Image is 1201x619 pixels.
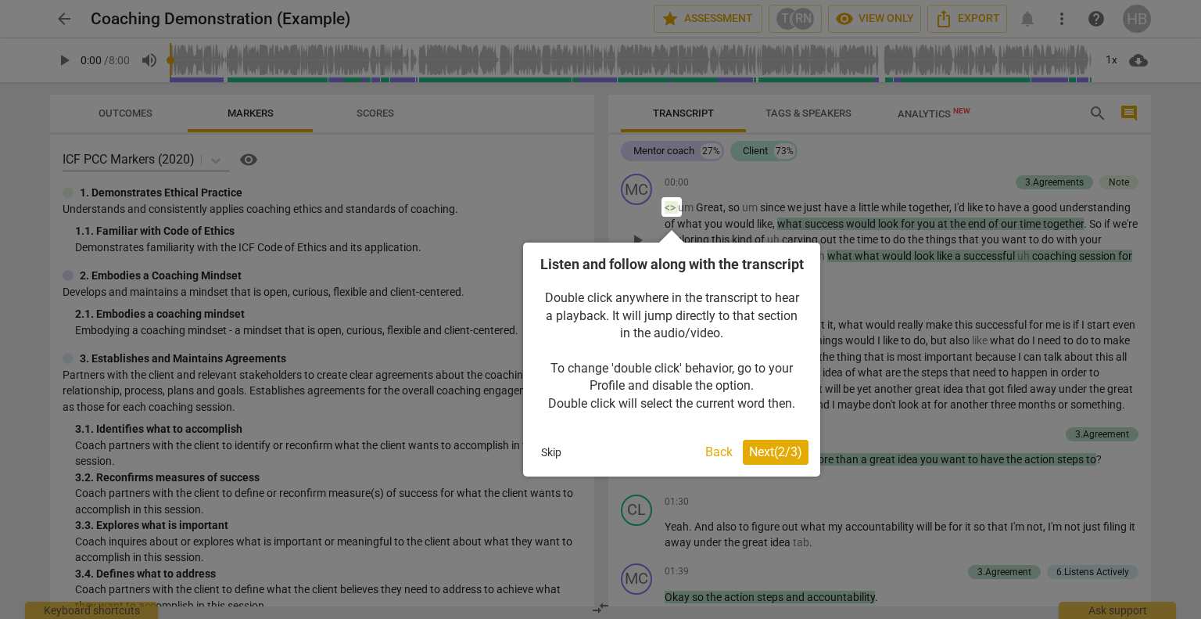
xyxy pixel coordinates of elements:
[535,441,568,464] button: Skip
[699,440,739,465] button: Back
[535,254,808,274] h4: Listen and follow along with the transcript
[743,440,808,465] button: Next
[749,444,802,459] span: Next ( 2 / 3 )
[535,274,808,428] div: Double click anywhere in the transcript to hear a playback. It will jump directly to that section...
